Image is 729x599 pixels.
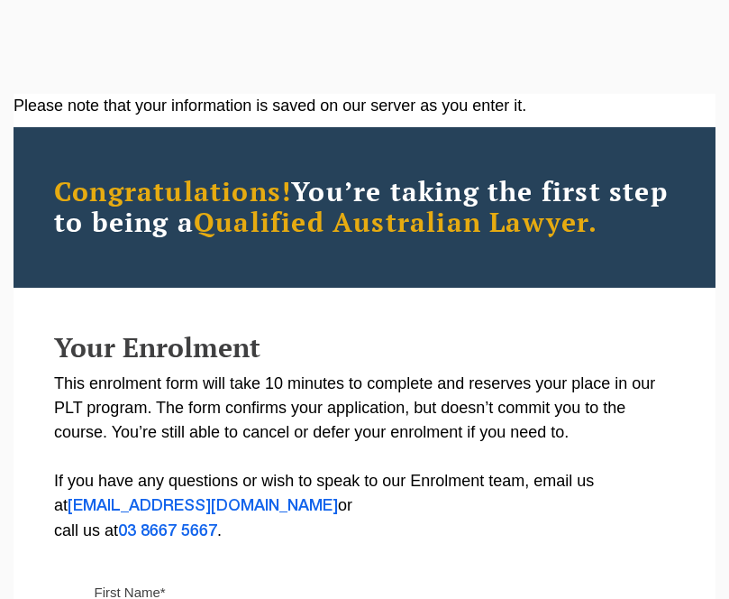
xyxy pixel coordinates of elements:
a: [EMAIL_ADDRESS][DOMAIN_NAME] [68,499,338,513]
p: This enrolment form will take 10 minutes to complete and reserves your place in our PLT program. ... [54,372,675,544]
span: Qualified Australian Lawyer. [194,204,598,240]
h2: Your Enrolment [54,333,675,363]
a: 03 8667 5667 [118,524,217,539]
div: Please note that your information is saved on our server as you enter it. [14,94,715,118]
span: Congratulations! [54,173,291,209]
h2: You’re taking the first step to being a [54,177,675,238]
